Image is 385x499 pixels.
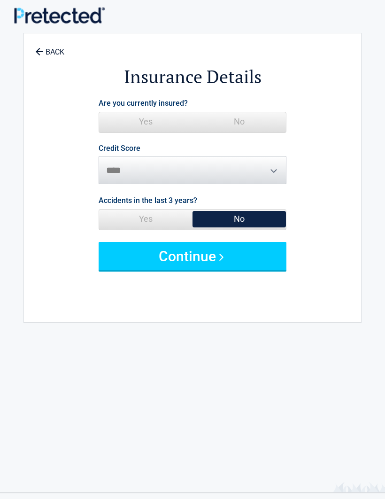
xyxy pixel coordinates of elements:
label: Are you currently insured? [99,97,188,109]
a: BACK [33,39,66,56]
h2: Insurance Details [29,65,356,89]
span: Yes [99,112,192,131]
span: Yes [99,210,192,228]
label: Credit Score [99,145,140,152]
label: Accidents in the last 3 years? [99,194,197,207]
img: Main Logo [14,7,105,23]
span: No [192,210,286,228]
button: Continue [99,242,286,270]
span: No [192,112,286,131]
